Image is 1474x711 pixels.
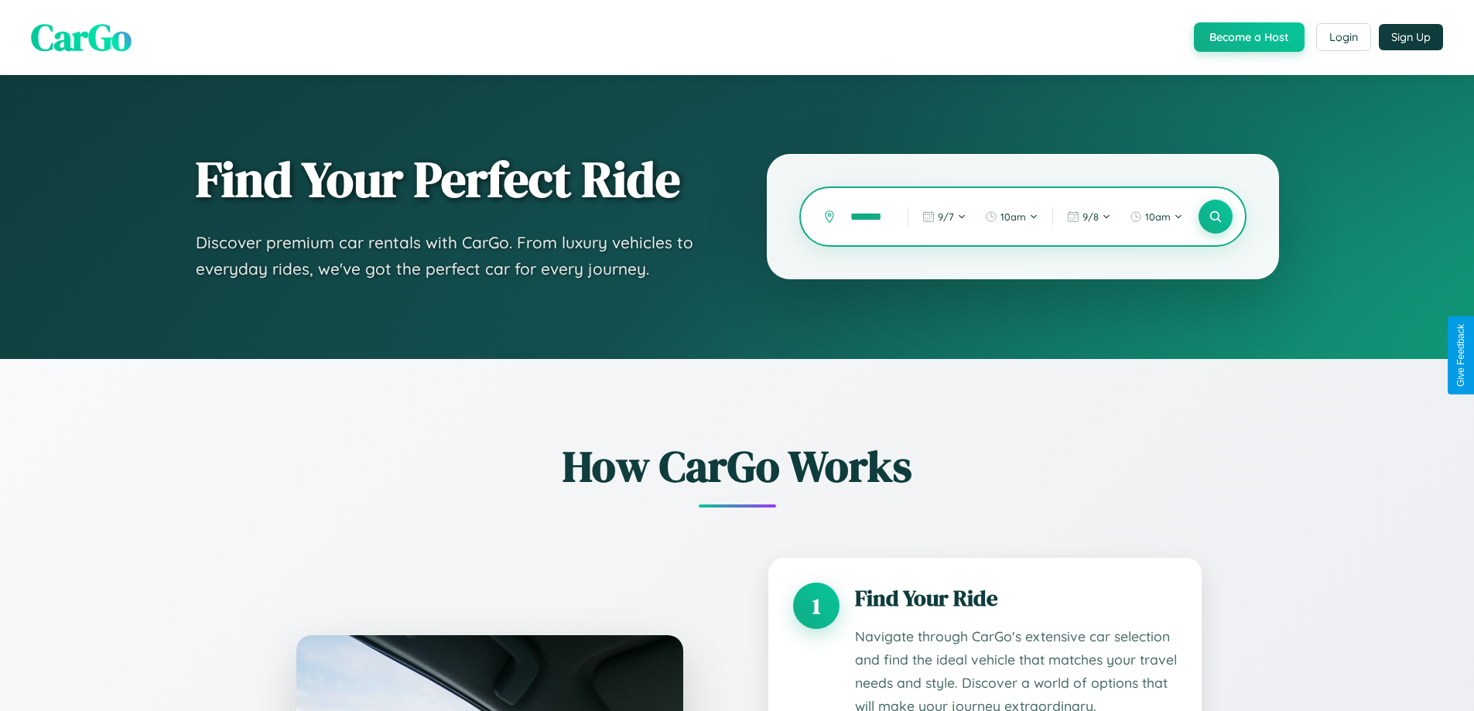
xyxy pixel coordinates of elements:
span: 10am [1000,210,1026,223]
div: 1 [793,583,840,629]
button: Sign Up [1379,24,1443,50]
div: Give Feedback [1455,324,1466,387]
h3: Find Your Ride [855,583,1177,614]
button: 10am [977,204,1046,229]
button: 9/7 [915,204,974,229]
span: 9 / 7 [938,210,954,223]
p: Discover premium car rentals with CarGo. From luxury vehicles to everyday rides, we've got the pe... [196,230,705,282]
button: 9/8 [1059,204,1119,229]
button: Login [1316,23,1371,51]
h1: Find Your Perfect Ride [196,152,705,207]
button: Become a Host [1194,22,1305,52]
button: 10am [1122,204,1191,229]
h2: How CarGo Works [273,436,1202,496]
span: 10am [1145,210,1171,223]
span: 9 / 8 [1082,210,1099,223]
span: CarGo [31,12,132,63]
